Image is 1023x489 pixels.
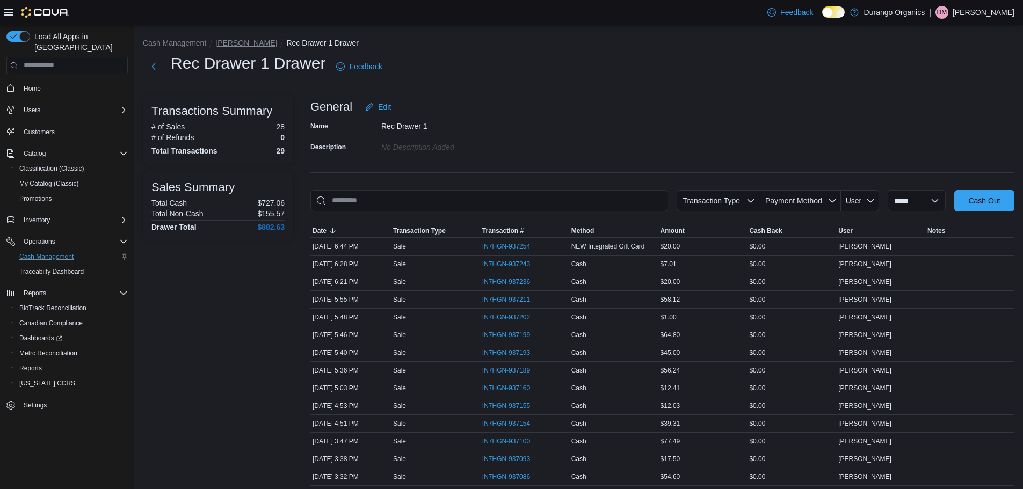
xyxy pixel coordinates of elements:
[661,402,680,410] span: $12.03
[482,435,541,448] button: IN7HGN-937100
[571,227,594,235] span: Method
[763,2,817,23] a: Feedback
[838,260,891,268] span: [PERSON_NAME]
[838,227,853,235] span: User
[482,402,530,410] span: IN7HGN-937155
[661,227,685,235] span: Amount
[571,419,586,428] span: Cash
[482,364,541,377] button: IN7HGN-937189
[19,104,128,116] span: Users
[2,103,132,118] button: Users
[968,195,1000,206] span: Cash Out
[393,313,406,322] p: Sale
[482,227,524,235] span: Transaction #
[661,278,680,286] span: $20.00
[482,452,541,465] button: IN7HGN-937093
[19,235,128,248] span: Operations
[15,250,78,263] a: Cash Management
[838,278,891,286] span: [PERSON_NAME]
[759,190,841,211] button: Payment Method
[313,227,327,235] span: Date
[393,348,406,357] p: Sale
[661,366,680,375] span: $56.24
[276,122,285,131] p: 28
[15,162,89,175] a: Classification (Classic)
[15,332,128,345] span: Dashboards
[2,286,132,301] button: Reports
[747,346,836,359] div: $0.00
[571,366,586,375] span: Cash
[310,275,391,288] div: [DATE] 6:21 PM
[19,82,45,95] a: Home
[482,472,530,481] span: IN7HGN-937086
[310,346,391,359] div: [DATE] 5:40 PM
[19,319,83,327] span: Canadian Compliance
[215,39,277,47] button: [PERSON_NAME]
[19,104,45,116] button: Users
[482,346,541,359] button: IN7HGN-937193
[310,435,391,448] div: [DATE] 3:47 PM
[19,379,75,388] span: [US_STATE] CCRS
[310,417,391,430] div: [DATE] 4:51 PM
[838,402,891,410] span: [PERSON_NAME]
[571,313,586,322] span: Cash
[838,437,891,446] span: [PERSON_NAME]
[658,224,748,237] button: Amount
[393,437,406,446] p: Sale
[482,311,541,324] button: IN7HGN-937202
[11,316,132,331] button: Canadian Compliance
[838,472,891,481] span: [PERSON_NAME]
[19,252,74,261] span: Cash Management
[747,275,836,288] div: $0.00
[276,147,285,155] h4: 29
[143,39,206,47] button: Cash Management
[747,293,836,306] div: $0.00
[661,437,680,446] span: $77.49
[765,196,822,205] span: Payment Method
[310,240,391,253] div: [DATE] 6:44 PM
[747,399,836,412] div: $0.00
[393,419,406,428] p: Sale
[953,6,1014,19] p: [PERSON_NAME]
[19,287,50,300] button: Reports
[569,224,658,237] button: Method
[15,162,128,175] span: Classification (Classic)
[286,39,359,47] button: Rec Drawer 1 Drawer
[15,362,46,375] a: Reports
[151,209,204,218] h6: Total Non-Cash
[393,227,446,235] span: Transaction Type
[571,348,586,357] span: Cash
[571,295,586,304] span: Cash
[661,295,680,304] span: $58.12
[280,133,285,142] p: 0
[257,223,285,231] h4: $882.63
[747,240,836,253] div: $0.00
[11,331,132,346] a: Dashboards
[15,302,91,315] a: BioTrack Reconciliation
[677,190,759,211] button: Transaction Type
[661,384,680,392] span: $12.41
[747,382,836,395] div: $0.00
[19,334,62,342] span: Dashboards
[11,176,132,191] button: My Catalog (Classic)
[393,366,406,375] p: Sale
[15,377,79,390] a: [US_STATE] CCRS
[482,437,530,446] span: IN7HGN-937100
[310,100,352,113] h3: General
[393,472,406,481] p: Sale
[15,347,82,360] a: Metrc Reconciliation
[30,31,128,53] span: Load All Apps in [GEOGRAPHIC_DATA]
[24,401,47,410] span: Settings
[838,366,891,375] span: [PERSON_NAME]
[482,293,541,306] button: IN7HGN-937211
[257,199,285,207] p: $727.06
[151,181,235,194] h3: Sales Summary
[19,179,79,188] span: My Catalog (Classic)
[15,317,87,330] a: Canadian Compliance
[24,149,46,158] span: Catalog
[482,417,541,430] button: IN7HGN-937154
[747,452,836,465] div: $0.00
[11,249,132,264] button: Cash Management
[2,124,132,140] button: Customers
[838,384,891,392] span: [PERSON_NAME]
